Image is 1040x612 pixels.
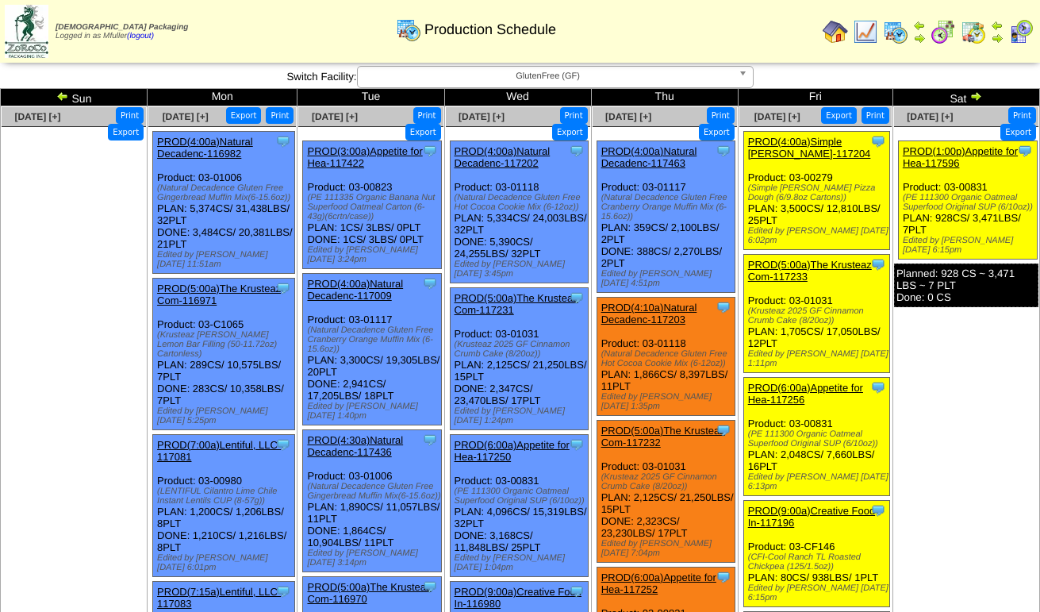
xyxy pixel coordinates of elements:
a: PROD(3:00a)Appetite for Hea-117422 [307,145,422,169]
div: Edited by [PERSON_NAME] [DATE] 7:04pm [601,539,735,558]
a: PROD(6:00a)Appetite for Hea-117256 [748,382,863,406]
button: Print [1008,107,1036,124]
img: line_graph.gif [853,19,878,44]
div: (LENTIFUL Cilantro Lime Chile Instant Lentils CUP (8-57g)) [157,487,294,506]
img: Tooltip [716,143,731,159]
img: Tooltip [870,133,886,149]
a: [DATE] [+] [312,111,358,122]
a: PROD(9:00a)Creative Food In-117196 [748,505,875,529]
div: (Natural Decadence Gluten Free Hot Cocoa Cookie Mix (6-12oz)) [455,193,589,212]
div: Product: 03-00831 PLAN: 4,096CS / 15,319LBS / 32PLT DONE: 3,168CS / 11,848LBS / 25PLT [450,435,589,577]
img: arrowright.gif [991,32,1004,44]
img: Tooltip [870,502,886,518]
span: Production Schedule [424,21,556,38]
div: Edited by [PERSON_NAME] [DATE] 6:01pm [157,553,294,572]
img: calendarblend.gif [931,19,956,44]
div: Product: 03-01117 PLAN: 3,300CS / 19,305LBS / 20PLT DONE: 2,941CS / 17,205LBS / 18PLT [303,274,442,425]
img: arrowright.gif [913,32,926,44]
a: [DATE] [+] [163,111,209,122]
a: [DATE] [+] [459,111,505,122]
a: PROD(1:00p)Appetite for Hea-117596 [903,145,1018,169]
img: Tooltip [1017,143,1033,159]
button: Export [1000,124,1036,140]
a: PROD(4:00a)Natural Decadenc-117009 [307,278,403,302]
div: Product: 03-00279 PLAN: 3,500CS / 12,810LBS / 25PLT [743,132,889,250]
td: Sat [892,89,1039,106]
a: PROD(4:30a)Natural Decadenc-117436 [307,434,403,458]
div: (PE 111335 Organic Banana Nut Superfood Oatmeal Carton (6-43g)(6crtn/case)) [307,193,441,221]
button: Print [413,107,441,124]
div: Product: 03-00831 PLAN: 2,048CS / 7,660LBS / 16PLT [743,378,889,496]
a: PROD(9:00a)Creative Food In-116980 [455,586,581,610]
img: home.gif [823,19,848,44]
a: [DATE] [+] [754,111,800,122]
img: calendarcustomer.gif [1008,19,1034,44]
div: (PE 111300 Organic Oatmeal Superfood Original SUP (6/10oz)) [748,429,889,448]
div: Edited by [PERSON_NAME] [DATE] 5:25pm [157,406,294,425]
div: Edited by [PERSON_NAME] [DATE] 1:11pm [748,349,889,368]
a: PROD(5:00a)The Krusteaz Com-116970 [307,581,431,605]
img: zoroco-logo-small.webp [5,5,48,58]
div: (Natural Decadence Gluten Free Gingerbread Muffin Mix(6-15.6oz)) [157,183,294,202]
a: PROD(7:00a)Lentiful, LLC-117081 [157,439,281,463]
img: Tooltip [716,569,731,585]
div: Edited by [PERSON_NAME] [DATE] 6:02pm [748,226,889,245]
img: Tooltip [275,280,291,296]
div: Edited by [PERSON_NAME] [DATE] 1:35pm [601,392,735,411]
div: Planned: 928 CS ~ 3,471 LBS ~ 7 PLT Done: 0 CS [894,264,1038,307]
span: [DEMOGRAPHIC_DATA] Packaging [56,23,188,32]
img: Tooltip [870,379,886,395]
a: PROD(4:00a)Natural Decadenc-117463 [601,145,697,169]
a: (logout) [127,32,154,40]
img: Tooltip [422,275,438,291]
img: arrowleft.gif [56,90,69,102]
a: PROD(4:00a)Simple [PERSON_NAME]-117204 [748,136,871,160]
button: Print [862,107,889,124]
button: Print [266,107,294,124]
img: calendarprod.gif [883,19,908,44]
div: Edited by [PERSON_NAME] [DATE] 6:15pm [903,236,1037,255]
a: PROD(6:00a)Appetite for Hea-117250 [455,439,570,463]
div: (Natural Decadence Gluten Free Hot Cocoa Cookie Mix (6-12oz)) [601,349,735,368]
img: arrowright.gif [969,90,982,102]
td: Wed [444,89,591,106]
a: PROD(5:00a)The Krusteaz Com-116971 [157,283,281,306]
a: PROD(7:15a)Lentiful, LLC-117083 [157,586,281,610]
a: PROD(5:00a)The Krusteaz Com-117232 [601,425,725,448]
div: Product: 03-CF146 PLAN: 80CS / 938LBS / 1PLT [743,501,889,607]
div: Product: 03-C1065 PLAN: 289CS / 10,575LBS / 7PLT DONE: 283CS / 10,358LBS / 7PLT [153,279,295,430]
a: PROD(6:00a)Appetite for Hea-117252 [601,572,716,595]
div: Edited by [PERSON_NAME] [DATE] 1:04pm [455,553,589,572]
button: Print [560,107,588,124]
button: Export [699,124,735,140]
div: (Natural Decadence Gluten Free Cranberry Orange Muffin Mix (6-15.6oz)) [307,325,441,354]
button: Export [405,124,441,140]
div: (Krusteaz 2025 GF Cinnamon Crumb Cake (8/20oz)) [601,472,735,491]
div: Edited by [PERSON_NAME] [DATE] 4:51pm [601,269,735,288]
div: Edited by [PERSON_NAME] [DATE] 6:13pm [748,472,889,491]
img: Tooltip [275,583,291,599]
div: Product: 03-00980 PLAN: 1,200CS / 1,206LBS / 8PLT DONE: 1,210CS / 1,216LBS / 8PLT [153,435,295,577]
img: Tooltip [716,299,731,315]
button: Print [707,107,735,124]
button: Export [821,107,857,124]
div: (Simple [PERSON_NAME] Pizza Dough (6/9.8oz Cartons)) [748,183,889,202]
div: Product: 03-01118 PLAN: 1,866CS / 8,397LBS / 11PLT [597,298,735,416]
a: PROD(4:00a)Natural Decadenc-116982 [157,136,253,160]
a: PROD(5:00a)The Krusteaz Com-117231 [455,292,578,316]
a: [DATE] [+] [14,111,60,122]
img: Tooltip [716,422,731,438]
td: Tue [297,89,444,106]
img: arrowleft.gif [991,19,1004,32]
a: [DATE] [+] [605,111,651,122]
img: Tooltip [870,256,886,272]
img: Tooltip [569,437,585,452]
img: calendarprod.gif [396,17,421,42]
button: Export [552,124,588,140]
td: Sun [1,89,148,106]
div: Product: 03-01006 PLAN: 5,374CS / 31,438LBS / 32PLT DONE: 3,484CS / 20,381LBS / 21PLT [153,132,295,274]
div: (Krusteaz 2025 GF Cinnamon Crumb Cake (8/20oz)) [748,306,889,325]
